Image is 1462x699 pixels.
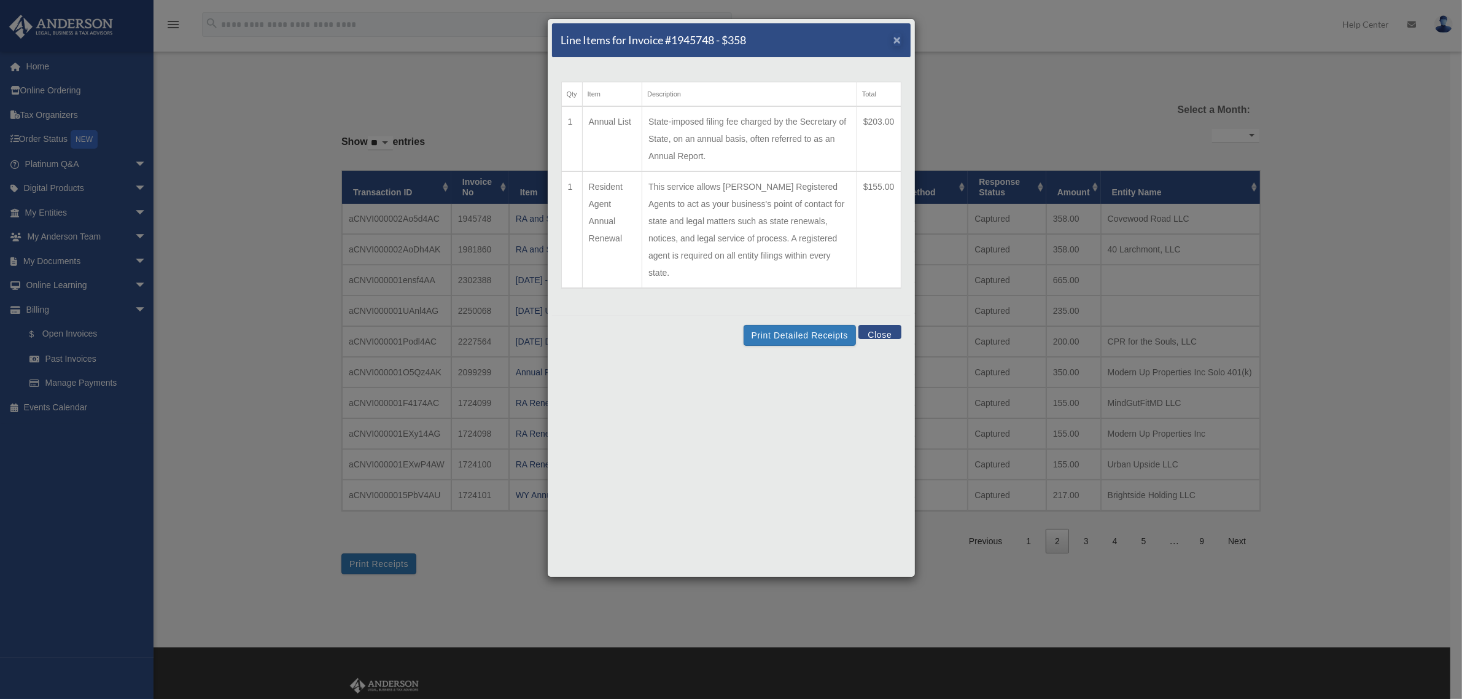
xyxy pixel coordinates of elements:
[857,106,901,171] td: $203.00
[561,106,582,171] td: 1
[642,82,857,107] th: Description
[642,106,857,171] td: State-imposed filing fee charged by the Secretary of State, on an annual basis, often referred to...
[642,171,857,288] td: This service allows [PERSON_NAME] Registered Agents to act as your business's point of contact fo...
[858,325,901,339] button: Close
[857,171,901,288] td: $155.00
[561,171,582,288] td: 1
[582,171,642,288] td: Resident Agent Annual Renewal
[561,33,747,48] h5: Line Items for Invoice #1945748 - $358
[744,325,856,346] button: Print Detailed Receipts
[561,82,582,107] th: Qty
[893,33,901,46] button: Close
[582,106,642,171] td: Annual List
[857,82,901,107] th: Total
[582,82,642,107] th: Item
[893,33,901,47] span: ×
